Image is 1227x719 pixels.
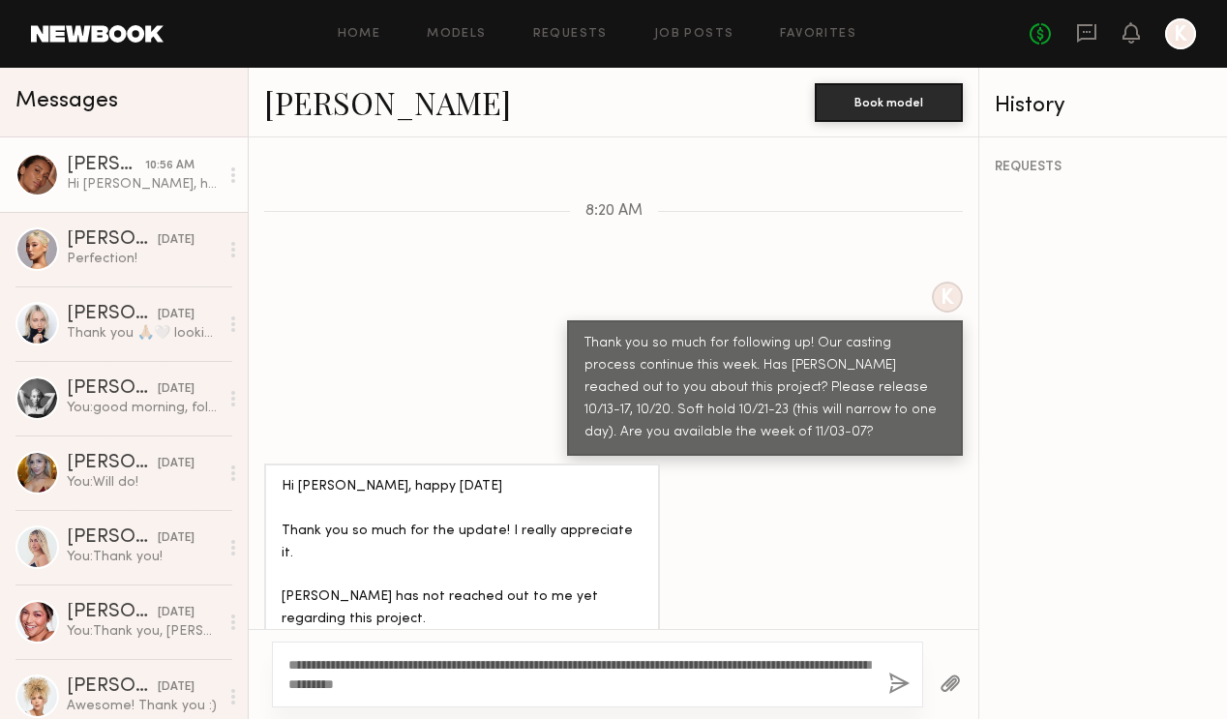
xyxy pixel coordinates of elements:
[67,677,158,697] div: [PERSON_NAME]
[67,697,219,715] div: Awesome! Thank you :)
[158,604,195,622] div: [DATE]
[67,473,219,492] div: You: Will do!
[654,28,734,41] a: Job Posts
[67,603,158,622] div: [PERSON_NAME]
[158,529,195,548] div: [DATE]
[67,230,158,250] div: [PERSON_NAME]
[158,231,195,250] div: [DATE]
[67,250,219,268] div: Perfection!
[145,157,195,175] div: 10:56 AM
[584,333,945,444] div: Thank you so much for following up! Our casting process continue this week. Has [PERSON_NAME] rea...
[67,175,219,194] div: Hi [PERSON_NAME], happy [DATE] Thank you so much for the update! I really appreciate it. [PERSON_...
[533,28,608,41] a: Requests
[427,28,486,41] a: Models
[67,528,158,548] div: [PERSON_NAME]
[67,324,219,343] div: Thank you 🙏🏼🤍 looking forward too ✨
[264,81,511,123] a: [PERSON_NAME]
[1165,18,1196,49] a: K
[815,83,963,122] button: Book model
[158,455,195,473] div: [DATE]
[780,28,856,41] a: Favorites
[67,399,219,417] div: You: good morning, following up!
[67,156,145,175] div: [PERSON_NAME]
[67,379,158,399] div: [PERSON_NAME]
[67,454,158,473] div: [PERSON_NAME]
[585,203,643,220] span: 8:20 AM
[995,95,1212,117] div: History
[158,306,195,324] div: [DATE]
[158,380,195,399] div: [DATE]
[67,622,219,641] div: You: Thank you, [PERSON_NAME]!
[995,161,1212,174] div: REQUESTS
[67,305,158,324] div: [PERSON_NAME]
[338,28,381,41] a: Home
[15,90,118,112] span: Messages
[815,93,963,109] a: Book model
[158,678,195,697] div: [DATE]
[67,548,219,566] div: You: Thank you!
